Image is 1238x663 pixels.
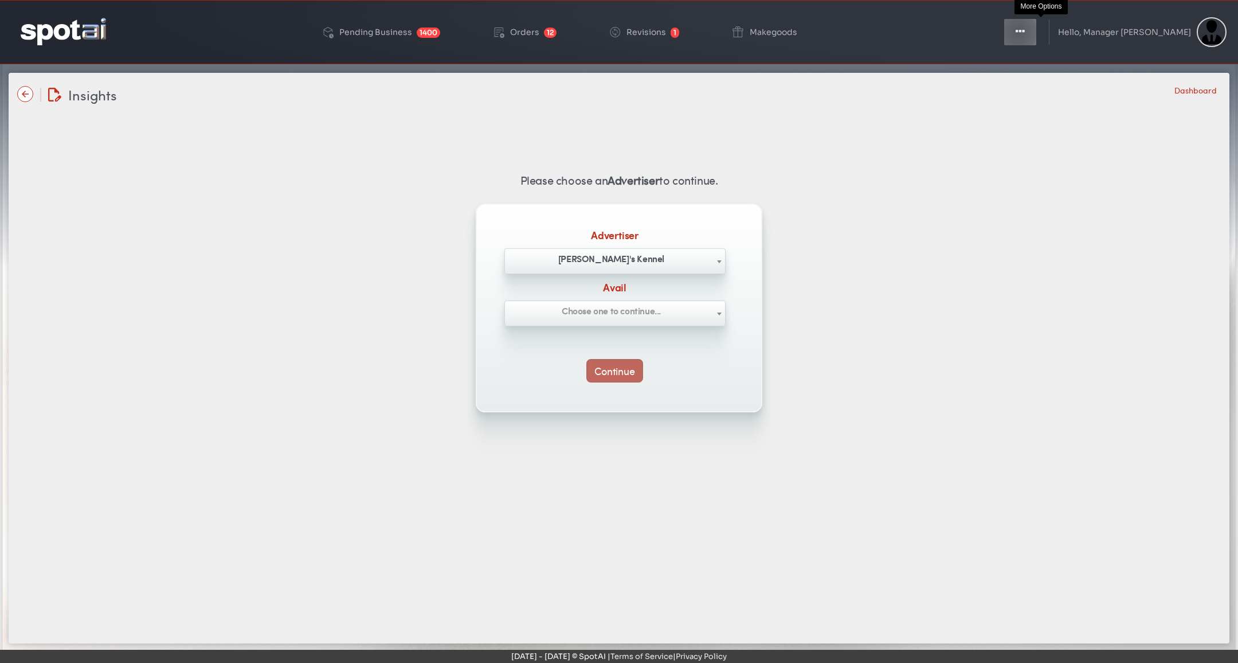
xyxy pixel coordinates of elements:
label: Avail [500,280,730,295]
img: line-12.svg [40,88,41,102]
span: 1 [671,28,679,38]
a: Pending Business 1400 [312,7,449,57]
label: Advertiser [500,228,730,243]
a: Revisions 1 [599,7,688,57]
p: Please choose an to continue. [17,171,1221,189]
span: Althea's Kennel [504,248,726,274]
img: logo-reversed.png [21,18,106,45]
img: change-circle.png [608,25,622,39]
div: Revisions [626,28,666,36]
a: Orders 12 [483,7,566,57]
strong: Advertiser [608,172,659,188]
img: Sterling Cooper & Partners [1197,17,1227,47]
img: name-arrow-back-state-default-icon-true-icon-only-true-type.svg [17,86,33,102]
span: 12 [544,28,557,38]
li: Dashboard [1174,84,1217,96]
div: Pending Business [339,28,412,36]
a: Terms of Service [610,652,673,661]
span: Althea's Kennel [505,249,725,268]
img: order-play.png [492,25,506,39]
span: Insights [68,85,117,104]
a: Privacy Policy [676,652,727,661]
img: edit-document.svg [48,88,61,102]
span: 1400 [417,28,440,38]
div: Makegoods [750,28,797,36]
div: Hello, Manager [PERSON_NAME] [1058,28,1191,36]
a: Makegoods [722,7,806,57]
img: deployed-code-history.png [321,25,335,39]
div: Orders [510,28,539,36]
button: Continue [586,359,642,383]
span: Choose one to continue... [562,304,661,317]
